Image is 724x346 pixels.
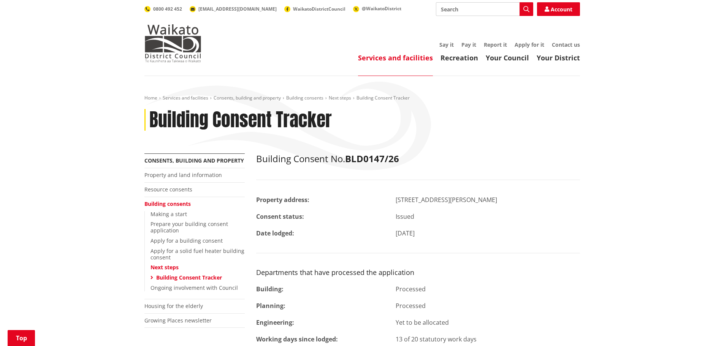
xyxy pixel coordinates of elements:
a: Services and facilities [163,95,208,101]
span: 0800 492 452 [153,6,182,12]
a: Services and facilities [358,53,433,62]
nav: breadcrumb [144,95,580,101]
img: Waikato District Council - Te Kaunihera aa Takiwaa o Waikato [144,24,201,62]
a: WaikatoDistrictCouncil [284,6,345,12]
a: Your District [537,53,580,62]
h2: Building Consent No. [256,153,580,164]
a: Your Council [486,53,529,62]
a: Growing Places newsletter [144,317,212,324]
a: Recreation [440,53,478,62]
a: @WaikatoDistrict [353,5,401,12]
strong: Date lodged: [256,229,294,237]
a: Apply for a building consent [151,237,223,244]
div: [DATE] [390,229,586,238]
span: [EMAIL_ADDRESS][DOMAIN_NAME] [198,6,277,12]
strong: Consent status: [256,212,304,221]
a: Report it [484,41,507,48]
strong: Working days since lodged: [256,335,338,343]
a: [EMAIL_ADDRESS][DOMAIN_NAME] [190,6,277,12]
div: Processed [390,284,586,294]
a: Property and land information [144,171,222,179]
a: Apply for a solid fuel heater building consent​ [151,247,244,261]
div: Processed [390,301,586,310]
input: Search input [436,2,533,16]
div: 13 of 20 statutory work days [390,335,586,344]
a: Home [144,95,157,101]
a: Housing for the elderly [144,302,203,310]
a: Pay it [461,41,476,48]
div: [STREET_ADDRESS][PERSON_NAME] [390,195,586,204]
strong: Planning: [256,302,285,310]
strong: Engineering: [256,318,294,327]
span: @WaikatoDistrict [362,5,401,12]
strong: Property address: [256,196,309,204]
strong: Building: [256,285,284,293]
a: Say it [439,41,454,48]
a: Consents, building and property [144,157,244,164]
a: Apply for it [515,41,544,48]
div: Issued [390,212,586,221]
h3: Departments that have processed the application [256,269,580,277]
a: Consents, building and property [214,95,281,101]
a: Building consents [144,200,191,207]
a: Building consents [286,95,323,101]
a: Top [8,330,35,346]
span: Building Consent Tracker [356,95,410,101]
a: Building Consent Tracker [156,274,222,281]
span: WaikatoDistrictCouncil [293,6,345,12]
a: Account [537,2,580,16]
a: Next steps [329,95,351,101]
a: Making a start [151,210,187,218]
a: Next steps [151,264,179,271]
strong: BLD0147/26 [345,152,399,165]
div: Yet to be allocated [390,318,586,327]
a: Ongoing involvement with Council [151,284,238,291]
a: Resource consents [144,186,192,193]
a: 0800 492 452 [144,6,182,12]
a: Prepare your building consent application [151,220,228,234]
h1: Building Consent Tracker [149,109,332,131]
a: Contact us [552,41,580,48]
